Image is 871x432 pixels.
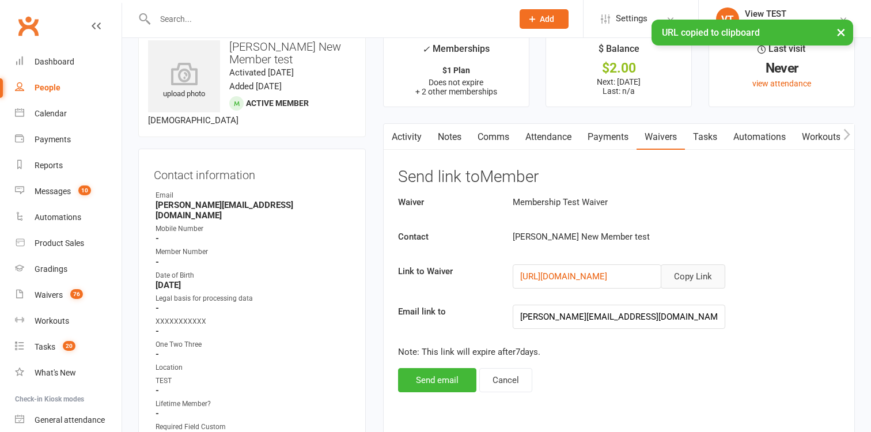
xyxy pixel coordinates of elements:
[520,271,607,282] a: [URL][DOMAIN_NAME]
[556,77,681,96] p: Next: [DATE] Last: n/a
[556,62,681,74] div: $2.00
[35,290,63,300] div: Waivers
[637,124,685,150] a: Waivers
[70,289,83,299] span: 76
[504,230,772,244] div: [PERSON_NAME] New Member test
[520,9,569,29] button: Add
[716,7,739,31] div: VT
[35,238,84,248] div: Product Sales
[745,19,838,29] div: Tahlia Gym MORE WORDS
[156,303,350,313] strong: -
[504,195,772,209] div: Membership Test Waiver
[246,98,309,108] span: Active member
[35,316,69,325] div: Workouts
[35,415,105,425] div: General attendance
[422,41,490,63] div: Memberships
[35,135,71,144] div: Payments
[156,326,350,336] strong: -
[725,124,794,150] a: Automations
[156,293,350,304] div: Legal basis for processing data
[156,408,350,419] strong: -
[429,78,483,87] span: Does not expire
[14,12,43,40] a: Clubworx
[15,204,122,230] a: Automations
[661,264,725,289] button: Copy Link
[156,362,350,373] div: Location
[229,67,294,78] time: Activated [DATE]
[35,213,81,222] div: Automations
[15,101,122,127] a: Calendar
[384,124,430,150] a: Activity
[15,230,122,256] a: Product Sales
[758,41,805,62] div: Last visit
[35,187,71,196] div: Messages
[745,9,838,19] div: View TEST
[35,83,60,92] div: People
[156,376,350,386] div: TEST
[148,40,356,66] h3: [PERSON_NAME] New Member test
[719,62,844,74] div: Never
[156,190,350,201] div: Email
[35,368,76,377] div: What's New
[63,341,75,351] span: 20
[35,342,55,351] div: Tasks
[15,256,122,282] a: Gradings
[580,124,637,150] a: Payments
[15,179,122,204] a: Messages 10
[156,280,350,290] strong: [DATE]
[148,115,238,126] span: [DEMOGRAPHIC_DATA]
[652,20,853,46] div: URL copied to clipboard
[78,185,91,195] span: 10
[229,81,282,92] time: Added [DATE]
[35,109,67,118] div: Calendar
[156,200,350,221] strong: [PERSON_NAME][EMAIL_ADDRESS][DOMAIN_NAME]
[415,87,497,96] span: + 2 other memberships
[15,360,122,386] a: What's New
[430,124,469,150] a: Notes
[156,339,350,350] div: One Two Three
[15,334,122,360] a: Tasks 20
[422,44,430,55] i: ✓
[152,11,505,27] input: Search...
[599,41,639,62] div: $ Balance
[15,49,122,75] a: Dashboard
[156,270,350,281] div: Date of Birth
[156,223,350,234] div: Mobile Number
[389,264,504,278] label: Link to Waiver
[35,57,74,66] div: Dashboard
[389,230,504,244] label: Contact
[442,66,470,75] strong: $1 Plan
[15,127,122,153] a: Payments
[469,124,517,150] a: Comms
[831,20,851,44] button: ×
[35,161,63,170] div: Reports
[154,164,350,181] h3: Contact information
[794,124,849,150] a: Workouts
[479,368,532,392] button: Cancel
[398,168,840,186] h3: Send link to Member
[752,79,811,88] a: view attendance
[398,345,840,359] p: Note: This link will expire after 7 days.
[156,399,350,410] div: Lifetime Member?
[156,247,350,257] div: Member Number
[15,153,122,179] a: Reports
[389,195,504,209] label: Waiver
[15,75,122,101] a: People
[156,233,350,244] strong: -
[616,6,647,32] span: Settings
[398,368,476,392] button: Send email
[517,124,580,150] a: Attendance
[156,316,350,327] div: XXXXXXXXXXX
[15,308,122,334] a: Workouts
[156,349,350,359] strong: -
[389,305,504,319] label: Email link to
[540,14,554,24] span: Add
[15,282,122,308] a: Waivers 76
[156,385,350,396] strong: -
[35,264,67,274] div: Gradings
[685,124,725,150] a: Tasks
[156,257,350,267] strong: -
[148,62,220,100] div: upload photo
